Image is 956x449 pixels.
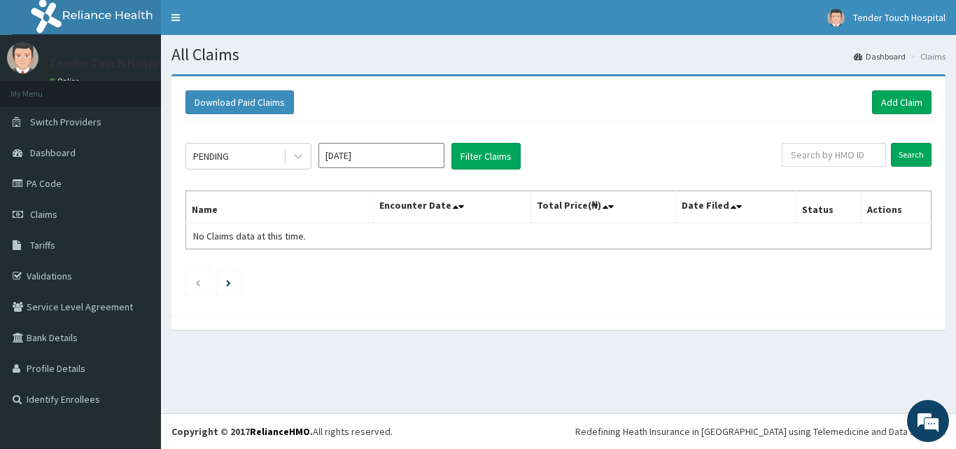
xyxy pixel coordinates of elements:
th: Date Filed [676,191,796,223]
th: Encounter Date [374,191,530,223]
th: Total Price(₦) [530,191,676,223]
footer: All rights reserved. [161,413,956,449]
div: PENDING [193,149,229,163]
a: RelianceHMO [250,425,310,438]
input: Search by HMO ID [782,143,886,167]
a: Previous page [195,276,201,289]
a: Online [49,76,83,86]
p: Tender Touch Hospital [49,57,174,69]
strong: Copyright © 2017 . [171,425,313,438]
span: Tender Touch Hospital [853,11,946,24]
a: Dashboard [854,50,906,62]
span: Claims [30,208,57,221]
a: Next page [226,276,231,289]
a: Add Claim [872,90,932,114]
h1: All Claims [171,46,946,64]
li: Claims [907,50,946,62]
span: Tariffs [30,239,55,251]
span: Switch Providers [30,116,101,128]
span: No Claims data at this time. [193,230,306,242]
th: Actions [861,191,931,223]
img: User Image [827,9,845,27]
span: Dashboard [30,146,76,159]
div: Redefining Heath Insurance in [GEOGRAPHIC_DATA] using Telemedicine and Data Science! [575,424,946,438]
button: Download Paid Claims [185,90,294,114]
input: Select Month and Year [318,143,444,168]
th: Status [796,191,862,223]
input: Search [891,143,932,167]
button: Filter Claims [451,143,521,170]
img: User Image [7,42,38,74]
th: Name [186,191,374,223]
